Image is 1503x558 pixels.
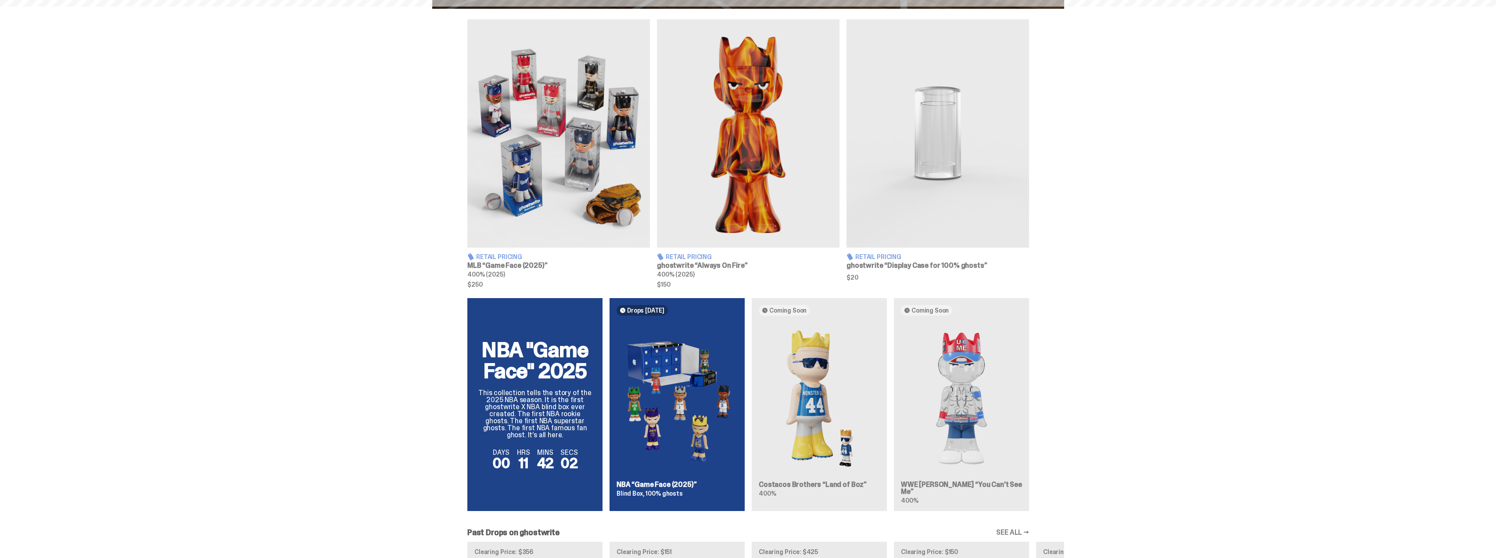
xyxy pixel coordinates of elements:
[666,254,712,260] span: Retail Pricing
[759,323,880,474] img: Land of Boz
[474,549,595,555] p: Clearing Price: $356
[617,323,738,474] img: Game Face (2025)
[537,449,553,456] span: MINS
[759,481,880,488] h3: Costacos Brothers “Land of Boz”
[467,19,650,288] a: Game Face (2025) Retail Pricing
[517,449,530,456] span: HRS
[478,389,592,439] p: This collection tells the story of the 2025 NBA season. It is the first ghostwrite X NBA blind bo...
[617,490,645,497] span: Blind Box,
[492,449,510,456] span: DAYS
[996,529,1029,536] a: SEE ALL →
[617,481,738,488] h3: NBA “Game Face (2025)”
[657,270,694,278] span: 400% (2025)
[657,281,839,288] span: $150
[911,307,949,314] span: Coming Soon
[657,19,839,288] a: Always On Fire Retail Pricing
[1043,549,1164,555] p: Clearing Price: $100
[855,254,901,260] span: Retail Pricing
[560,449,578,456] span: SECS
[467,19,650,248] img: Game Face (2025)
[610,298,745,511] a: Drops [DATE] Game Face (2025)
[617,549,738,555] p: Clearing Price: $151
[901,323,1022,474] img: You Can't See Me
[759,549,880,555] p: Clearing Price: $425
[646,490,682,497] span: 100% ghosts
[478,339,592,382] h2: NBA "Game Face" 2025
[467,262,650,269] h3: MLB “Game Face (2025)”
[657,19,839,248] img: Always On Fire
[537,454,553,472] span: 42
[467,529,560,536] h2: Past Drops on ghostwrite
[847,274,1029,281] span: $20
[901,549,1022,555] p: Clearing Price: $150
[847,19,1029,248] img: Display Case for 100% ghosts
[492,454,510,472] span: 00
[467,270,505,278] span: 400% (2025)
[901,481,1022,495] h3: WWE [PERSON_NAME] “You Can't See Me”
[657,262,839,269] h3: ghostwrite “Always On Fire”
[847,19,1029,288] a: Display Case for 100% ghosts Retail Pricing
[769,307,807,314] span: Coming Soon
[627,307,664,314] span: Drops [DATE]
[560,454,577,472] span: 02
[847,262,1029,269] h3: ghostwrite “Display Case for 100% ghosts”
[759,490,776,497] span: 400%
[467,281,650,288] span: $250
[519,454,528,472] span: 11
[901,497,918,504] span: 400%
[476,254,522,260] span: Retail Pricing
